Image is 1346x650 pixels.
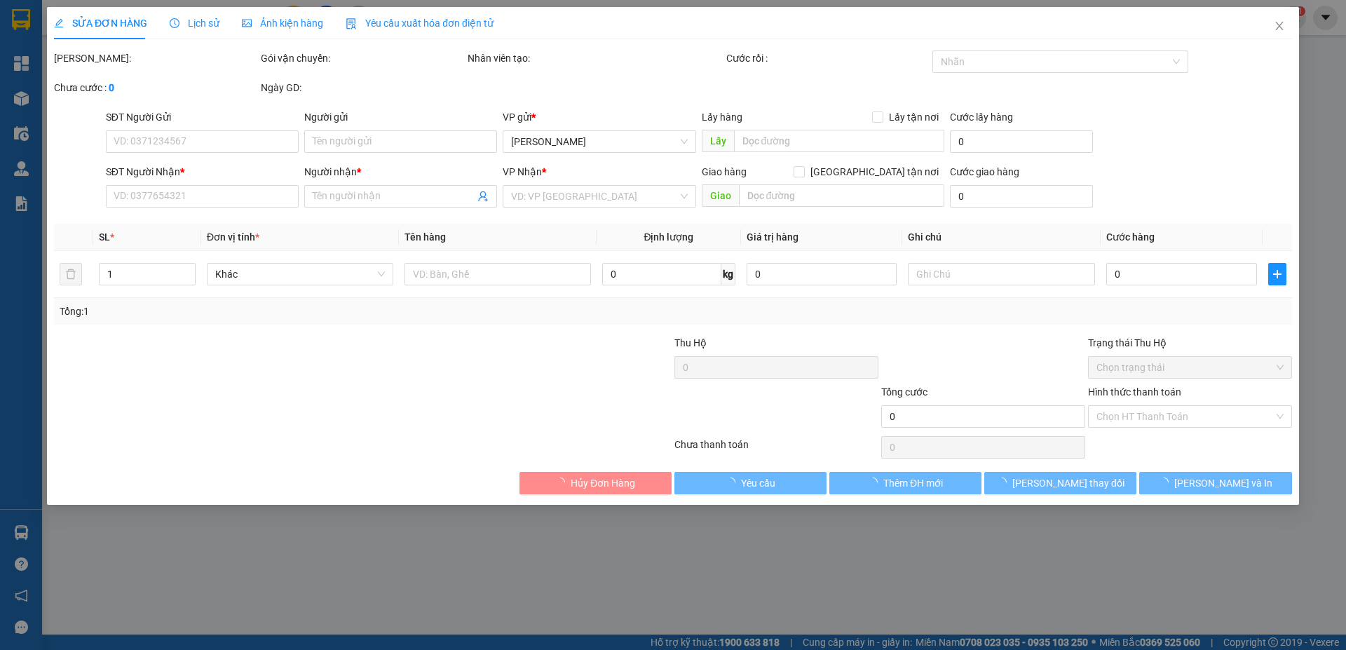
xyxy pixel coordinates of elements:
[405,231,446,243] span: Tên hàng
[304,164,497,180] div: Người nhận
[170,18,219,29] span: Lịch sử
[1140,472,1292,494] button: [PERSON_NAME] và In
[478,191,489,202] span: user-add
[184,276,192,284] span: down
[242,18,252,28] span: picture
[805,164,944,180] span: [GEOGRAPHIC_DATA] tận nơi
[674,472,827,494] button: Yêu cầu
[60,263,82,285] button: delete
[726,50,930,66] div: Cước rồi :
[1260,7,1299,46] button: Close
[1096,357,1284,378] span: Chọn trạng thái
[170,18,179,28] span: clock-circle
[1159,478,1174,487] span: loading
[503,109,696,125] div: VP gửi
[1274,20,1285,32] span: close
[1088,335,1292,351] div: Trạng thái Thu Hộ
[109,82,114,93] b: 0
[868,478,883,487] span: loading
[179,264,195,274] span: Increase Value
[950,130,1093,153] input: Cước lấy hàng
[950,166,1019,177] label: Cước giao hàng
[405,263,591,285] input: VD: Bàn, Ghế
[54,80,258,95] div: Chưa cước :
[674,337,707,348] span: Thu Hộ
[726,478,741,487] span: loading
[99,231,110,243] span: SL
[261,80,465,95] div: Ngày GD:
[215,264,385,285] span: Khác
[950,111,1013,123] label: Cước lấy hàng
[702,111,742,123] span: Lấy hàng
[207,231,259,243] span: Đơn vị tính
[741,475,775,491] span: Yêu cầu
[1088,386,1181,398] label: Hình thức thanh toán
[702,166,747,177] span: Giao hàng
[644,231,694,243] span: Định lượng
[106,164,299,180] div: SĐT Người Nhận
[883,475,943,491] span: Thêm ĐH mới
[1268,263,1286,285] button: plus
[261,50,465,66] div: Gói vận chuyển:
[702,184,739,207] span: Giao
[571,475,635,491] span: Hủy Đơn Hàng
[503,166,543,177] span: VP Nhận
[721,263,735,285] span: kg
[883,109,944,125] span: Lấy tận nơi
[984,472,1136,494] button: [PERSON_NAME] thay đổi
[1269,269,1286,280] span: plus
[242,18,323,29] span: Ảnh kiện hàng
[346,18,494,29] span: Yêu cầu xuất hóa đơn điện tử
[881,386,927,398] span: Tổng cước
[179,274,195,285] span: Decrease Value
[54,18,147,29] span: SỬA ĐƠN HÀNG
[673,437,880,461] div: Chưa thanh toán
[734,130,944,152] input: Dọc đường
[519,472,672,494] button: Hủy Đơn Hàng
[829,472,981,494] button: Thêm ĐH mới
[1106,231,1155,243] span: Cước hàng
[468,50,723,66] div: Nhân viên tạo:
[909,263,1095,285] input: Ghi Chú
[903,224,1101,251] th: Ghi chú
[304,109,497,125] div: Người gửi
[747,231,798,243] span: Giá trị hàng
[950,185,1093,208] input: Cước giao hàng
[997,478,1012,487] span: loading
[702,130,734,152] span: Lấy
[54,50,258,66] div: [PERSON_NAME]:
[54,18,64,28] span: edit
[1012,475,1124,491] span: [PERSON_NAME] thay đổi
[512,131,688,152] span: Mỹ Đình
[346,18,357,29] img: icon
[555,478,571,487] span: loading
[106,109,299,125] div: SĐT Người Gửi
[184,266,192,274] span: up
[739,184,944,207] input: Dọc đường
[60,304,519,319] div: Tổng: 1
[1174,475,1272,491] span: [PERSON_NAME] và In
